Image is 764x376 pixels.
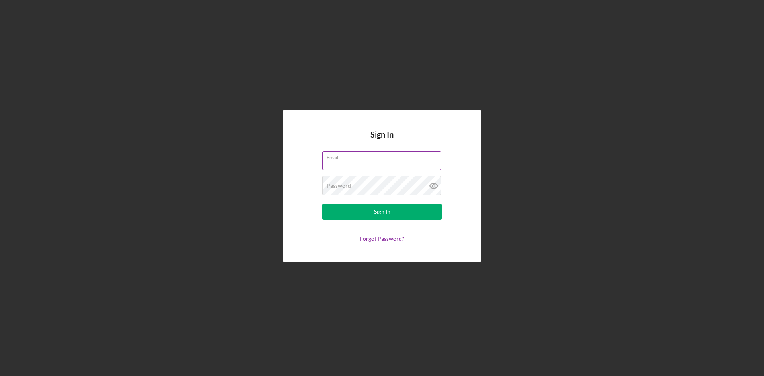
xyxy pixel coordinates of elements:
button: Sign In [322,204,442,220]
div: Sign In [374,204,390,220]
label: Password [327,183,351,189]
a: Forgot Password? [360,235,404,242]
h4: Sign In [370,130,394,151]
label: Email [327,152,441,160]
